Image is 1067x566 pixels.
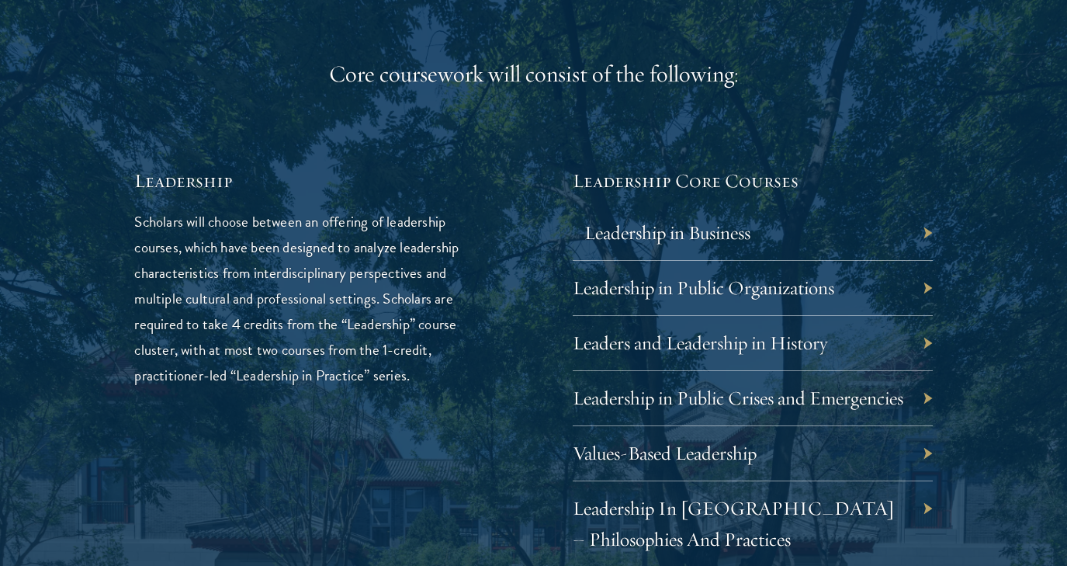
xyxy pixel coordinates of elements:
a: Leaders and Leadership in History [573,331,827,355]
h5: Leadership [134,168,494,194]
a: Values-Based Leadership [573,441,757,465]
a: Leadership in Public Organizations [573,276,834,300]
h5: Leadership Core Courses [573,168,933,194]
a: Leadership in Public Crises and Emergencies [573,386,903,410]
p: Scholars will choose between an offering of leadership courses, which have been designed to analy... [134,209,494,388]
a: Leadership In [GEOGRAPHIC_DATA] – Philosophies And Practices [573,496,895,551]
div: Core coursework will consist of the following: [134,59,932,90]
a: Leadership in Business [584,220,750,245]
